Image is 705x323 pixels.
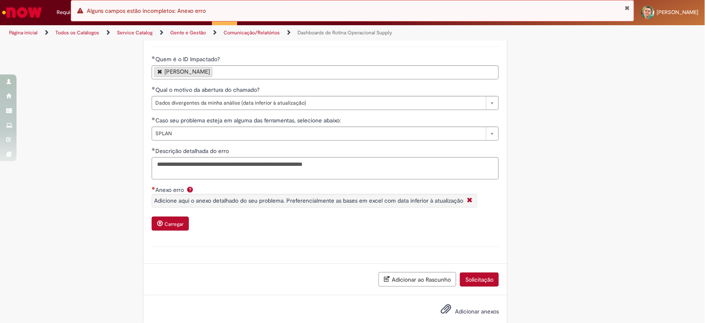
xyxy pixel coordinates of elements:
span: Ajuda para Anexo erro [185,186,195,193]
button: Adicionar ao Rascunho [379,272,456,287]
button: Adicionar anexos [438,301,453,321]
small: Carregar [164,221,183,227]
a: Dashboards de Rotina Operacional Supply [298,29,392,36]
i: Fechar More information Por question_anexo_erro [465,196,475,205]
div: [PERSON_NAME] [164,69,210,74]
span: Qual o motivo da abertura do chamado? [155,86,261,93]
span: Requisições [57,8,86,17]
span: [PERSON_NAME] [657,9,699,16]
button: Solicitação [460,273,499,287]
a: Página inicial [9,29,38,36]
a: Gente e Gestão [170,29,206,36]
ul: Trilhas de página [6,25,464,41]
span: Necessários [152,187,155,190]
span: Caso seu problema esteja em alguma das ferramentas, selecione abaixo: [155,117,343,124]
span: Alguns campos estão incompletos: Anexo erro [87,7,206,14]
a: Remover Marcelo Gomes Rodrigues De Souza de Quem é o ID Impactado? [157,69,162,74]
span: Obrigatório Preenchido [152,117,155,120]
button: Fechar Notificação [624,5,630,11]
img: ServiceNow [1,4,43,21]
span: Obrigatório Preenchido [152,86,155,90]
span: Obrigatório Preenchido [152,56,155,59]
span: Quem é o ID Impactado? [155,55,222,63]
span: SPLAN [155,127,482,140]
span: Adicionar anexos [455,308,499,316]
a: Service Catalog [117,29,152,36]
button: Carregar anexo de Anexo erro Required [152,217,189,231]
span: Descrição detalhada do erro [155,147,231,155]
a: Comunicação/Relatórios [224,29,280,36]
span: Adicione aqui o anexo detalhado do seu problema. Preferencialmente as bases em excel com data inf... [154,197,463,204]
span: Anexo erro [155,186,186,194]
span: Dados divergentes da minha análise (data inferior à atualização) [155,96,482,110]
span: Obrigatório Preenchido [152,148,155,151]
a: Todos os Catálogos [55,29,99,36]
textarea: Descrição detalhada do erro [152,157,499,179]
